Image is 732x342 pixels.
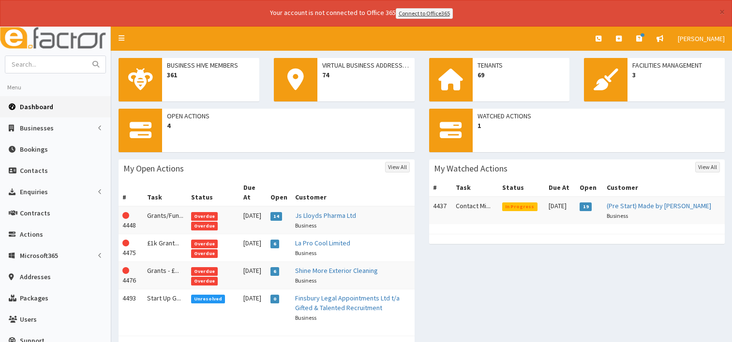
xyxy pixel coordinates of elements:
small: Business [295,249,316,256]
span: 1 [478,121,720,130]
td: 4448 [119,206,143,234]
span: Overdue [191,222,218,230]
span: Dashboard [20,102,53,111]
td: Start Up G... [143,289,187,326]
i: This Action is overdue! [122,240,129,246]
th: Due At [545,179,576,197]
span: Tenants [478,60,565,70]
small: Business [295,277,316,284]
span: [PERSON_NAME] [678,34,725,43]
span: Watched Actions [478,111,720,121]
a: View All [695,162,720,172]
th: Open [267,179,291,206]
small: Business [607,212,628,219]
th: Customer [603,179,725,197]
small: Business [295,222,316,229]
span: 6 [270,267,280,276]
td: 4476 [119,261,143,289]
td: [DATE] [239,234,267,261]
td: 4437 [429,197,452,224]
a: (Pre Start) Made by [PERSON_NAME] [607,201,711,210]
i: This Action is overdue! [122,212,129,219]
a: La Pro Cool Limited [295,239,350,247]
th: # [429,179,452,197]
input: Search... [5,56,87,73]
div: Your account is not connected to Office 365 [78,8,644,19]
span: 361 [167,70,254,80]
td: [DATE] [239,289,267,326]
span: 74 [322,70,410,80]
td: Contact Mi... [452,197,498,224]
td: £1k Grant... [143,234,187,261]
span: Virtual Business Addresses [322,60,410,70]
span: Packages [20,294,48,302]
th: Due At [239,179,267,206]
span: 0 [270,295,280,303]
span: Addresses [20,272,51,281]
td: Grants - £... [143,261,187,289]
button: × [719,7,725,17]
th: Status [187,179,239,206]
a: Connect to Office365 [396,8,453,19]
td: 4475 [119,234,143,261]
span: Actions [20,230,43,239]
span: Bookings [20,145,48,154]
span: Contracts [20,209,50,217]
span: Overdue [191,277,218,285]
i: This Action is overdue! [122,267,129,274]
span: Contacts [20,166,48,175]
span: 19 [580,202,592,211]
span: Facilities Management [632,60,720,70]
span: Overdue [191,240,218,248]
td: [DATE] [239,261,267,289]
th: Task [143,179,187,206]
td: [DATE] [545,197,576,224]
th: Open [576,179,602,197]
span: 6 [270,240,280,248]
span: Overdue [191,249,218,258]
span: Open Actions [167,111,410,121]
span: Business Hive Members [167,60,254,70]
span: 69 [478,70,565,80]
th: Status [498,179,545,197]
span: In Progress [502,202,538,211]
h3: My Open Actions [123,164,184,173]
h3: My Watched Actions [434,164,508,173]
span: 4 [167,121,410,130]
small: Business [295,314,316,321]
td: Grants/Fun... [143,206,187,234]
span: Overdue [191,212,218,221]
th: # [119,179,143,206]
a: View All [385,162,410,172]
a: Shine More Exterior Cleaning [295,266,378,275]
span: Microsoft365 [20,251,58,260]
a: Js Lloyds Pharma Ltd [295,211,356,220]
span: Overdue [191,267,218,276]
th: Customer [291,179,415,206]
td: [DATE] [239,206,267,234]
th: Task [452,179,498,197]
span: 14 [270,212,283,221]
a: Finsbury Legal Appointments Ltd t/a Gifted & Talented Recruitment [295,294,400,312]
span: Businesses [20,124,54,132]
span: Users [20,315,37,324]
a: [PERSON_NAME] [671,27,732,51]
span: Enquiries [20,187,48,196]
span: Unresolved [191,295,225,303]
td: 4493 [119,289,143,326]
span: 3 [632,70,720,80]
